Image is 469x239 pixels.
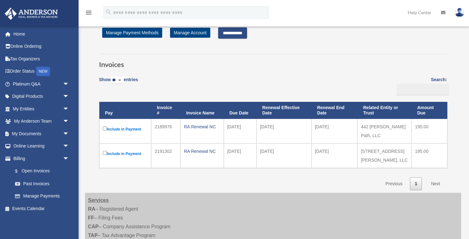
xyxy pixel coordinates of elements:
a: Manage Payments [9,190,75,203]
a: $Open Invoices [9,165,72,178]
select: Showentries [111,77,124,84]
th: Renewal End Date: activate to sort column ascending [312,102,358,119]
td: [DATE] [312,119,358,143]
strong: Services [88,197,109,203]
input: Include in Payment [103,126,107,131]
label: Search: [395,76,447,95]
th: Invoice Name: activate to sort column ascending [180,102,224,119]
span: arrow_drop_down [63,152,75,165]
span: arrow_drop_down [63,140,75,153]
a: My Anderson Teamarrow_drop_down [4,115,79,128]
td: [STREET_ADDRESS][PERSON_NAME], LLC [357,143,411,168]
td: [DATE] [257,143,311,168]
span: arrow_drop_down [63,78,75,91]
td: 2189976 [151,119,180,143]
th: Pay: activate to sort column descending [99,102,151,119]
a: Manage Account [170,28,210,38]
span: arrow_drop_down [63,127,75,140]
th: Amount Due: activate to sort column ascending [411,102,447,119]
img: User Pic [455,8,464,17]
strong: FF [88,215,94,220]
img: Anderson Advisors Platinum Portal [3,8,60,20]
td: [DATE] [312,143,358,168]
a: Past Invoices [9,177,75,190]
a: Next [426,177,445,190]
a: Tax Organizers [4,53,79,65]
a: Home [4,28,79,40]
td: [DATE] [224,119,257,143]
input: Search: [397,84,449,96]
td: [DATE] [224,143,257,168]
strong: CAP [88,224,99,229]
span: arrow_drop_down [63,90,75,103]
th: Invoice #: activate to sort column ascending [151,102,180,119]
a: My Documentsarrow_drop_down [4,127,79,140]
td: 442 [PERSON_NAME] Path, LLC [357,119,411,143]
td: 195.00 [411,143,447,168]
div: RA Renewal NC [184,122,220,131]
strong: TAP [88,233,98,238]
span: arrow_drop_down [63,115,75,128]
input: Include in Payment [103,151,107,155]
a: 1 [410,177,422,190]
a: menu [85,11,92,16]
span: arrow_drop_down [63,103,75,115]
td: 2191302 [151,143,180,168]
a: Digital Productsarrow_drop_down [4,90,79,103]
label: Include in Payment [103,125,148,133]
div: RA Renewal NC [184,147,220,156]
a: Manage Payment Methods [102,28,162,38]
a: Order StatusNEW [4,65,79,78]
td: 195.00 [411,119,447,143]
span: $ [19,167,22,175]
i: menu [85,9,92,16]
th: Renewal Effective Date: activate to sort column ascending [257,102,311,119]
a: Online Ordering [4,40,79,53]
a: Billingarrow_drop_down [4,152,75,165]
a: My Entitiesarrow_drop_down [4,103,79,115]
label: Include in Payment [103,150,148,158]
label: Show entries [99,76,138,90]
i: search [105,8,112,15]
h3: Invoices [99,54,447,69]
th: Related Entity or Trust: activate to sort column ascending [357,102,411,119]
a: Events Calendar [4,202,79,215]
a: Previous [381,177,407,190]
a: Platinum Q&Aarrow_drop_down [4,78,79,90]
td: [DATE] [257,119,311,143]
a: Online Learningarrow_drop_down [4,140,79,153]
div: NEW [36,67,50,76]
th: Due Date: activate to sort column ascending [224,102,257,119]
strong: RA [88,206,95,212]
